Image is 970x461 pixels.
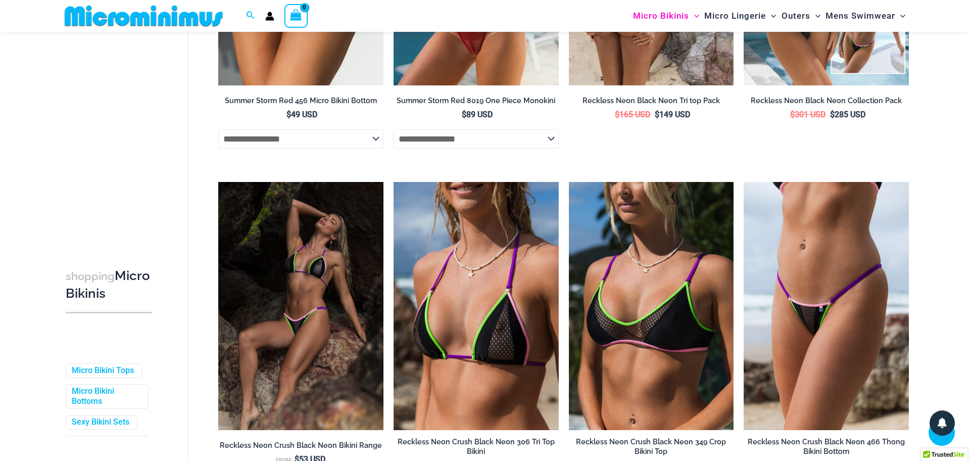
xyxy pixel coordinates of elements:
img: MM SHOP LOGO FLAT [61,5,227,27]
span: Outers [782,3,810,29]
a: Reckless Neon Crush Black Neon 349 Crop Top 02Reckless Neon Crush Black Neon 349 Crop Top 01Reckl... [569,182,734,430]
bdi: 165 USD [615,110,650,119]
a: Micro LingerieMenu ToggleMenu Toggle [702,3,779,29]
h2: Reckless Neon Black Neon Tri top Pack [569,96,734,106]
bdi: 49 USD [286,110,317,119]
a: OutersMenu ToggleMenu Toggle [779,3,823,29]
span: Menu Toggle [895,3,905,29]
a: Micro BikinisMenu ToggleMenu Toggle [630,3,702,29]
span: $ [655,110,659,119]
a: Account icon link [265,12,274,21]
a: Micro Bikini Tops [72,365,134,376]
img: Reckless Neon Crush Black Neon 306 Tri Top 01 [394,182,559,430]
h2: Reckless Neon Crush Black Neon 349 Crop Bikini Top [569,437,734,456]
a: Reckless Neon Crush Black Neon 466 Thong 01Reckless Neon Crush Black Neon 466 Thong 03Reckless Ne... [744,182,909,430]
a: View Shopping Cart, empty [284,4,308,27]
a: Reckless Neon Crush Black Neon 306 Tri Top 296 Cheeky 04Reckless Neon Crush Black Neon 349 Crop T... [218,182,383,430]
a: Micro Bikini Bottoms [72,386,140,407]
a: Summer Storm Red 8019 One Piece Monokini [394,96,559,109]
h2: Reckless Neon Crush Black Neon 306 Tri Top Bikini [394,437,559,456]
span: $ [790,110,795,119]
h2: Summer Storm Red 456 Micro Bikini Bottom [218,96,383,106]
h2: Reckless Neon Crush Black Neon Bikini Range [218,441,383,450]
a: Reckless Neon Crush Black Neon 466 Thong Bikini Bottom [744,437,909,460]
img: Reckless Neon Crush Black Neon 466 Thong 01 [744,182,909,430]
img: Reckless Neon Crush Black Neon 306 Tri Top 296 Cheeky 04 [218,182,383,430]
iframe: TrustedSite Certified [66,34,157,236]
a: Reckless Neon Crush Black Neon 349 Crop Bikini Top [569,437,734,460]
bdi: 285 USD [830,110,865,119]
bdi: 89 USD [462,110,493,119]
span: Micro Lingerie [704,3,766,29]
span: Mens Swimwear [826,3,895,29]
span: Menu Toggle [810,3,820,29]
a: Reckless Neon Crush Black Neon 306 Tri Top Bikini [394,437,559,460]
span: shopping [66,270,115,283]
span: Menu Toggle [766,3,776,29]
nav: Site Navigation [629,2,909,30]
span: $ [615,110,619,119]
h2: Reckless Neon Crush Black Neon 466 Thong Bikini Bottom [744,437,909,456]
h3: Micro Bikinis [66,267,152,302]
a: Reckless Neon Crush Black Neon Bikini Range [218,441,383,454]
span: $ [286,110,291,119]
a: Reckless Neon Crush Black Neon 306 Tri Top 01Reckless Neon Crush Black Neon 306 Tri Top 296 Cheek... [394,182,559,430]
a: Sexy One Piece Monokinis [72,438,140,459]
span: Micro Bikinis [633,3,689,29]
h2: Summer Storm Red 8019 One Piece Monokini [394,96,559,106]
a: Mens SwimwearMenu ToggleMenu Toggle [823,3,908,29]
a: Search icon link [246,10,255,22]
bdi: 301 USD [790,110,826,119]
span: Menu Toggle [689,3,699,29]
a: Reckless Neon Black Neon Tri top Pack [569,96,734,109]
span: $ [462,110,466,119]
img: Reckless Neon Crush Black Neon 349 Crop Top 02 [569,182,734,430]
h2: Reckless Neon Black Neon Collection Pack [744,96,909,106]
bdi: 149 USD [655,110,690,119]
a: Reckless Neon Black Neon Collection Pack [744,96,909,109]
a: Summer Storm Red 456 Micro Bikini Bottom [218,96,383,109]
span: $ [830,110,835,119]
a: Sexy Bikini Sets [72,418,129,428]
